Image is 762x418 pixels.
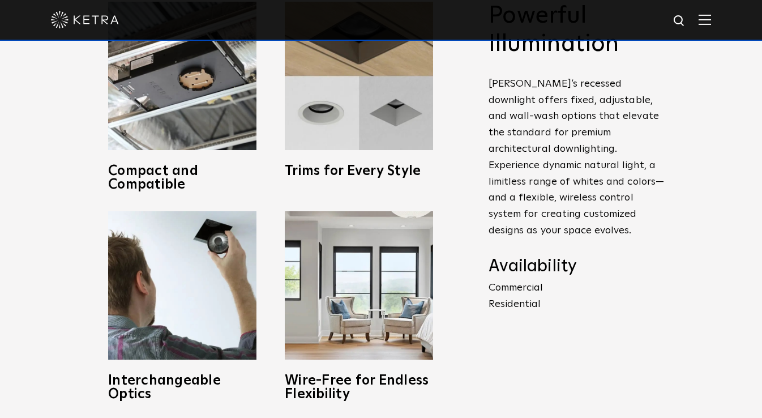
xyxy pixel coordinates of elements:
[108,164,256,191] h3: Compact and Compatible
[285,211,433,360] img: D3_WV_Bedroom
[108,211,256,360] img: D3_OpticSwap
[285,374,433,401] h3: Wire-Free for Endless Flexibility
[489,256,664,278] h4: Availability
[108,2,256,150] img: compact-and-copatible
[489,76,664,239] p: [PERSON_NAME]’s recessed downlight offers fixed, adjustable, and wall-wash options that elevate t...
[673,14,687,28] img: search icon
[699,14,711,25] img: Hamburger%20Nav.svg
[285,164,433,178] h3: Trims for Every Style
[285,2,433,150] img: trims-for-every-style
[108,374,256,401] h3: Interchangeable Optics
[51,11,119,28] img: ketra-logo-2019-white
[489,280,664,313] p: Commercial Residential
